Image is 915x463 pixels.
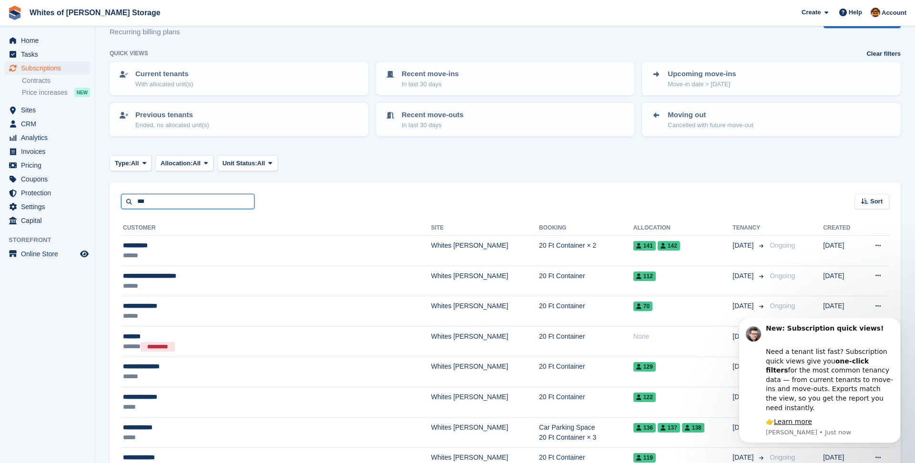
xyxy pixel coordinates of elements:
[21,34,78,47] span: Home
[402,80,459,89] p: In last 30 days
[431,387,539,418] td: Whites [PERSON_NAME]
[724,318,915,449] iframe: Intercom notifications message
[633,393,656,402] span: 122
[21,131,78,144] span: Analytics
[539,387,633,418] td: 20 Ft Container
[668,80,736,89] p: Move-in date > [DATE]
[431,266,539,296] td: Whites [PERSON_NAME]
[21,48,78,61] span: Tasks
[5,214,90,227] a: menu
[41,6,169,109] div: Message content
[431,357,539,387] td: Whites [PERSON_NAME]
[5,159,90,172] a: menu
[633,453,656,463] span: 119
[21,61,78,75] span: Subscriptions
[871,8,880,17] img: Eddie White
[377,63,634,94] a: Recent move-ins In last 30 days
[5,48,90,61] a: menu
[21,8,37,23] img: Profile image for Steven
[633,241,656,251] span: 141
[41,6,159,14] b: New: Subscription quick views!
[633,272,656,281] span: 112
[849,8,862,17] span: Help
[79,248,90,260] a: Preview store
[21,159,78,172] span: Pricing
[770,272,795,280] span: Ongoing
[870,197,883,206] span: Sort
[22,87,90,98] a: Price increases NEW
[9,235,95,245] span: Storefront
[633,221,732,236] th: Allocation
[633,423,656,433] span: 136
[5,61,90,75] a: menu
[5,103,90,117] a: menu
[5,34,90,47] a: menu
[21,172,78,186] span: Coupons
[217,155,278,171] button: Unit Status: All
[223,159,257,168] span: Unit Status:
[110,27,186,38] p: Recurring billing plans
[539,266,633,296] td: 20 Ft Container
[682,423,704,433] span: 138
[5,247,90,261] a: menu
[823,296,861,327] td: [DATE]
[22,88,68,97] span: Price increases
[539,326,633,357] td: 20 Ft Container
[770,453,795,461] span: Ongoing
[539,296,633,327] td: 20 Ft Container
[539,236,633,266] td: 20 Ft Container × 2
[732,453,755,463] span: [DATE]
[431,221,539,236] th: Site
[802,8,821,17] span: Create
[866,49,901,59] a: Clear filters
[21,247,78,261] span: Online Store
[431,326,539,357] td: Whites [PERSON_NAME]
[135,110,209,121] p: Previous tenants
[539,417,633,448] td: Car Parking Space 20 Ft Container × 3
[8,6,22,20] img: stora-icon-8386f47178a22dfd0bd8f6a31ec36ba5ce8667c1dd55bd0f319d3a0aa187defe.svg
[135,69,193,80] p: Current tenants
[110,49,148,58] h6: Quick views
[633,362,656,372] span: 129
[121,221,431,236] th: Customer
[658,423,680,433] span: 137
[402,121,464,130] p: In last 30 days
[823,221,861,236] th: Created
[111,104,367,135] a: Previous tenants Ended, no allocated unit(s)
[377,104,634,135] a: Recent move-outs In last 30 days
[431,417,539,448] td: Whites [PERSON_NAME]
[135,80,193,89] p: With allocated unit(s)
[111,63,367,94] a: Current tenants With allocated unit(s)
[882,8,906,18] span: Account
[110,155,152,171] button: Type: All
[5,200,90,213] a: menu
[41,99,169,109] div: 👉
[633,302,652,311] span: 70
[5,186,90,200] a: menu
[732,241,755,251] span: [DATE]
[22,76,90,85] a: Contracts
[402,110,464,121] p: Recent move-outs
[668,121,753,130] p: Cancelled with future move-out
[74,88,90,97] div: NEW
[257,159,265,168] span: All
[539,357,633,387] td: 20 Ft Container
[402,69,459,80] p: Recent move-ins
[5,172,90,186] a: menu
[431,236,539,266] td: Whites [PERSON_NAME]
[633,332,732,342] div: None
[21,117,78,131] span: CRM
[539,221,633,236] th: Booking
[21,214,78,227] span: Capital
[658,241,680,251] span: 142
[668,110,753,121] p: Moving out
[732,301,755,311] span: [DATE]
[5,145,90,158] a: menu
[50,100,88,107] a: Learn more
[668,69,736,80] p: Upcoming move-ins
[41,110,169,119] p: Message from Steven, sent Just now
[21,186,78,200] span: Protection
[115,159,131,168] span: Type:
[21,200,78,213] span: Settings
[770,302,795,310] span: Ongoing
